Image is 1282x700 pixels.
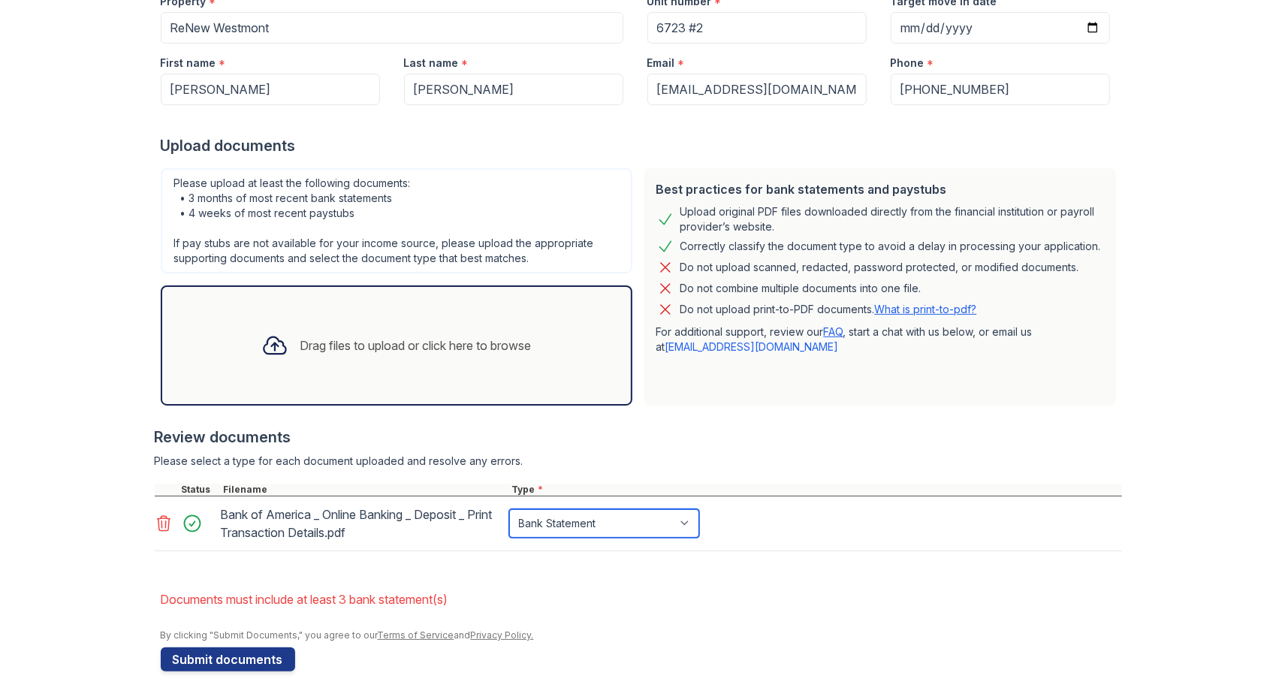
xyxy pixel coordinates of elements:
[161,135,1122,156] div: Upload documents
[509,484,1122,496] div: Type
[155,427,1122,448] div: Review documents
[221,484,509,496] div: Filename
[665,340,839,353] a: [EMAIL_ADDRESS][DOMAIN_NAME]
[680,237,1101,255] div: Correctly classify the document type to avoid a delay in processing your application.
[680,258,1079,276] div: Do not upload scanned, redacted, password protected, or modified documents.
[471,629,534,641] a: Privacy Policy.
[680,279,922,297] div: Do not combine multiple documents into one file.
[875,303,977,315] a: What is print-to-pdf?
[161,584,1122,614] li: Documents must include at least 3 bank statement(s)
[161,629,1122,641] div: By clicking "Submit Documents," you agree to our and
[300,336,532,355] div: Drag files to upload or click here to browse
[161,56,216,71] label: First name
[891,56,925,71] label: Phone
[155,454,1122,469] div: Please select a type for each document uploaded and resolve any errors.
[680,204,1104,234] div: Upload original PDF files downloaded directly from the financial institution or payroll provider’...
[161,647,295,671] button: Submit documents
[161,168,632,273] div: Please upload at least the following documents: • 3 months of most recent bank statements • 4 wee...
[404,56,459,71] label: Last name
[221,502,503,545] div: Bank of America _ Online Banking _ Deposit _ Print Transaction Details.pdf
[179,484,221,496] div: Status
[656,324,1104,355] p: For additional support, review our , start a chat with us below, or email us at
[647,56,675,71] label: Email
[656,180,1104,198] div: Best practices for bank statements and paystubs
[680,302,977,317] p: Do not upload print-to-PDF documents.
[378,629,454,641] a: Terms of Service
[824,325,843,338] a: FAQ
